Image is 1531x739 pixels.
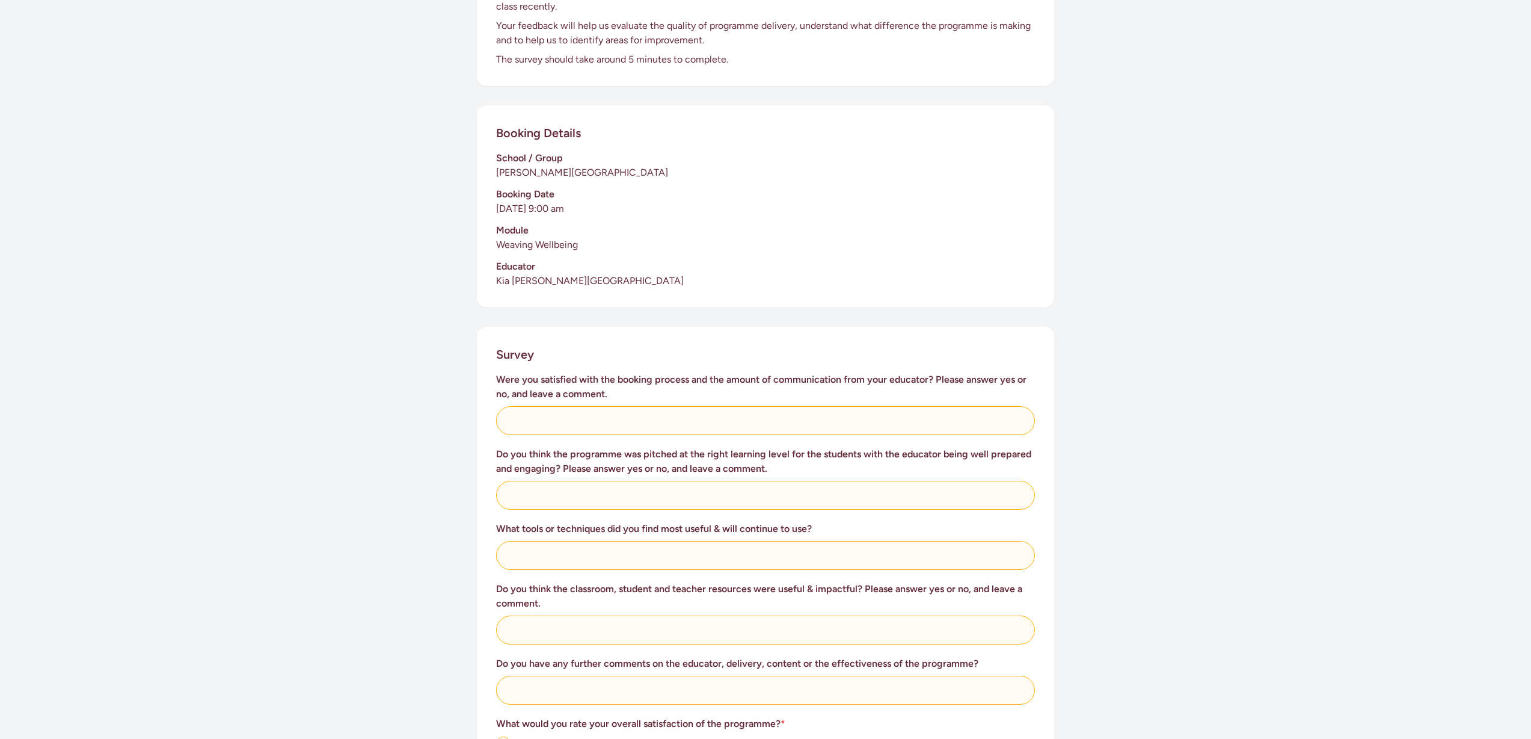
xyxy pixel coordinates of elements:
p: [DATE] 9:00 am [496,202,1035,216]
h3: Module [496,223,1035,238]
h3: Educator [496,259,1035,274]
h3: Booking Date [496,187,1035,202]
h3: Do you think the programme was pitched at the right learning level for the students with the educ... [496,447,1035,476]
h3: Do you think the classroom, student and teacher resources were useful & impactful? Please answer ... [496,582,1035,611]
p: Kia [PERSON_NAME][GEOGRAPHIC_DATA] [496,274,1035,288]
h2: Booking Details [496,125,581,141]
p: The survey should take around 5 minutes to complete. [496,52,1035,67]
h3: What tools or techniques did you find most useful & will continue to use? [496,522,1035,536]
p: Your feedback will help us evaluate the quality of programme delivery, understand what difference... [496,19,1035,48]
h3: What would you rate your overall satisfaction of the programme? [496,717,1035,731]
h3: Do you have any further comments on the educator, delivery, content or the effectiveness of the p... [496,657,1035,671]
p: [PERSON_NAME][GEOGRAPHIC_DATA] [496,165,1035,180]
h3: School / Group [496,151,1035,165]
p: Weaving Wellbeing [496,238,1035,252]
h3: Were you satisfied with the booking process and the amount of communication from your educator? P... [496,373,1035,401]
h2: Survey [496,346,534,363]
